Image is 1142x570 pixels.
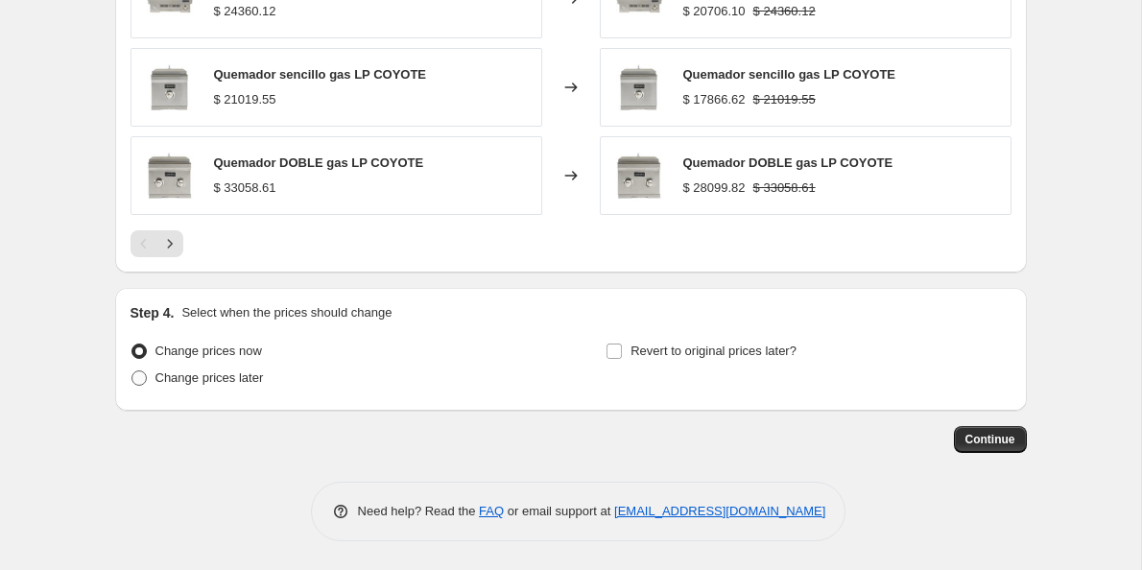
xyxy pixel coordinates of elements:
p: Select when the prices should change [181,303,392,322]
nav: Pagination [131,230,183,257]
div: $ 17866.62 [683,90,746,109]
span: Quemador DOBLE gas LP COYOTE [683,155,893,170]
img: Quemador_DOBLE_gas_LP_COYOTE_-_jamesandstevenmx-4618088_80x.jpg [610,147,668,204]
span: Revert to original prices later? [630,344,797,358]
strike: $ 21019.55 [753,90,816,109]
span: Quemador DOBLE gas LP COYOTE [214,155,424,170]
div: $ 28099.82 [683,178,746,198]
img: Quemador_DOBLE_gas_LP_COYOTE_-_jamesandstevenmx-4618088_80x.jpg [141,147,199,204]
h2: Step 4. [131,303,175,322]
button: Continue [954,426,1027,453]
strike: $ 33058.61 [753,178,816,198]
img: Quemador_sencillo_gas_LP_COYOTE_-_jamesandstevenmx-4618130_80x.jpg [141,59,199,116]
div: $ 21019.55 [214,90,276,109]
span: Continue [965,432,1015,447]
span: Change prices now [155,344,262,358]
a: [EMAIL_ADDRESS][DOMAIN_NAME] [614,504,825,518]
div: $ 20706.10 [683,2,746,21]
img: Quemador_sencillo_gas_LP_COYOTE_-_jamesandstevenmx-4618130_80x.jpg [610,59,668,116]
span: Need help? Read the [358,504,480,518]
span: Change prices later [155,370,264,385]
span: Quemador sencillo gas LP COYOTE [214,67,427,82]
div: $ 24360.12 [214,2,276,21]
a: FAQ [479,504,504,518]
button: Next [156,230,183,257]
strike: $ 24360.12 [753,2,816,21]
span: or email support at [504,504,614,518]
div: $ 33058.61 [214,178,276,198]
span: Quemador sencillo gas LP COYOTE [683,67,896,82]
